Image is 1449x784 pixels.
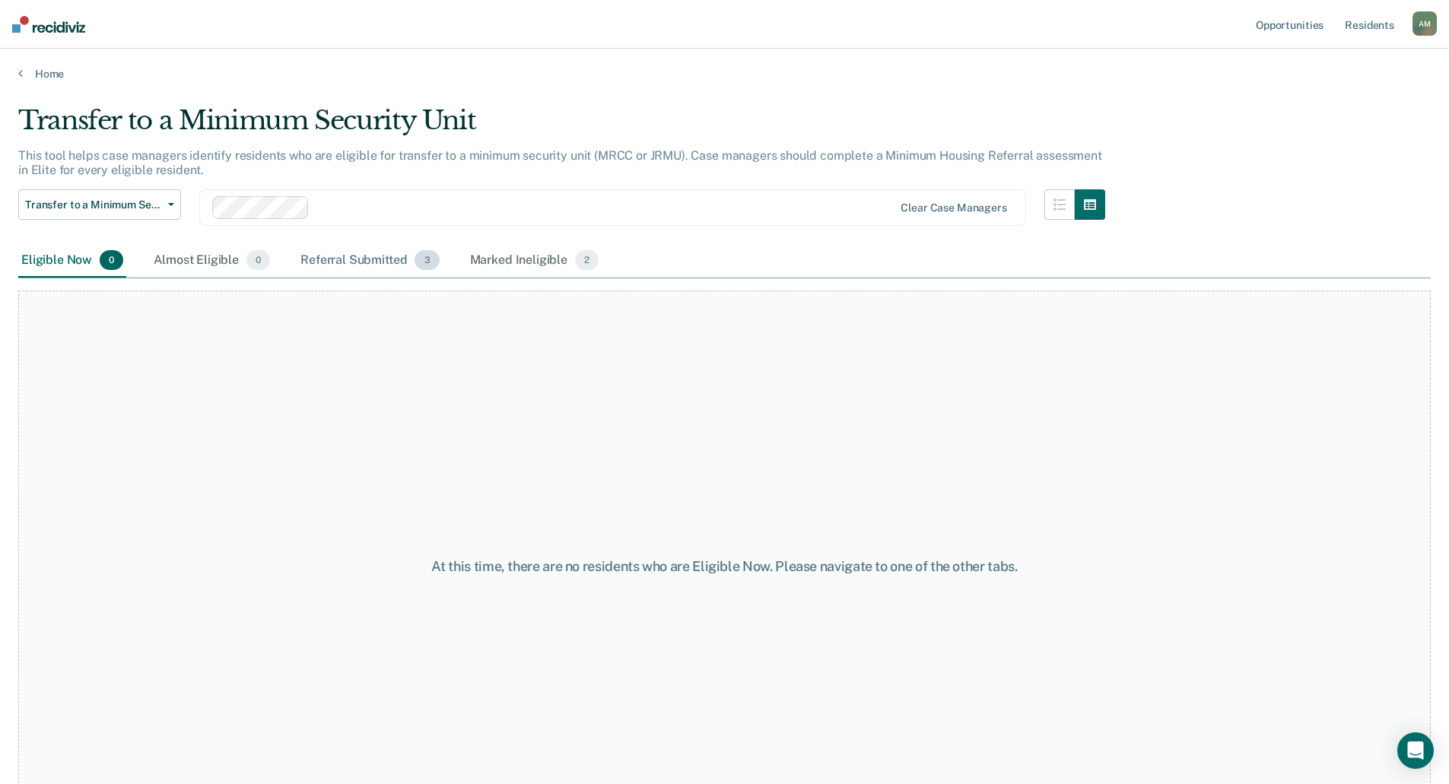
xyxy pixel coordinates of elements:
button: AM [1412,11,1437,36]
a: Home [18,67,1431,81]
div: Marked Ineligible2 [467,244,602,278]
div: Eligible Now0 [18,244,126,278]
div: Open Intercom Messenger [1397,732,1434,769]
button: Transfer to a Minimum Security Unit [18,189,181,220]
div: Clear case managers [901,202,1006,214]
div: Transfer to a Minimum Security Unit [18,105,1105,148]
span: 3 [415,250,439,270]
div: A M [1412,11,1437,36]
div: Almost Eligible0 [151,244,273,278]
img: Recidiviz [12,16,85,33]
span: 0 [246,250,270,270]
span: 2 [575,250,599,270]
div: Referral Submitted3 [297,244,442,278]
span: Transfer to a Minimum Security Unit [25,198,162,211]
div: At this time, there are no residents who are Eligible Now. Please navigate to one of the other tabs. [372,558,1078,575]
span: 0 [100,250,123,270]
p: This tool helps case managers identify residents who are eligible for transfer to a minimum secur... [18,148,1102,177]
